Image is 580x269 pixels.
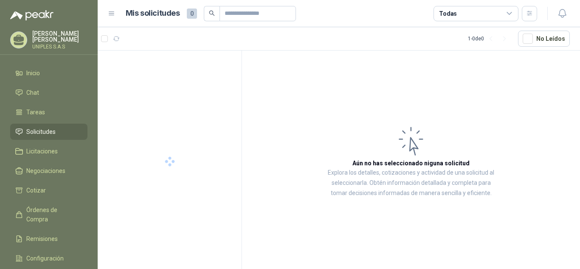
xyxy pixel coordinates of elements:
[10,182,87,198] a: Cotizar
[10,124,87,140] a: Solicitudes
[10,85,87,101] a: Chat
[187,8,197,19] span: 0
[26,234,58,244] span: Remisiones
[26,254,64,263] span: Configuración
[26,147,58,156] span: Licitaciones
[518,31,570,47] button: No Leídos
[32,31,87,42] p: [PERSON_NAME] [PERSON_NAME]
[32,44,87,49] p: UNIPLES S.A.S
[10,143,87,159] a: Licitaciones
[26,68,40,78] span: Inicio
[10,163,87,179] a: Negociaciones
[126,7,180,20] h1: Mis solicitudes
[209,10,215,16] span: search
[26,166,65,176] span: Negociaciones
[439,9,457,18] div: Todas
[327,168,495,198] p: Explora los detalles, cotizaciones y actividad de una solicitud al seleccionarla. Obtén informaci...
[10,250,87,266] a: Configuración
[10,202,87,227] a: Órdenes de Compra
[10,65,87,81] a: Inicio
[26,127,56,136] span: Solicitudes
[10,231,87,247] a: Remisiones
[10,104,87,120] a: Tareas
[26,108,45,117] span: Tareas
[352,159,470,168] h3: Aún no has seleccionado niguna solicitud
[26,186,46,195] span: Cotizar
[26,88,39,97] span: Chat
[10,10,53,20] img: Logo peakr
[26,205,79,224] span: Órdenes de Compra
[468,32,511,45] div: 1 - 0 de 0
